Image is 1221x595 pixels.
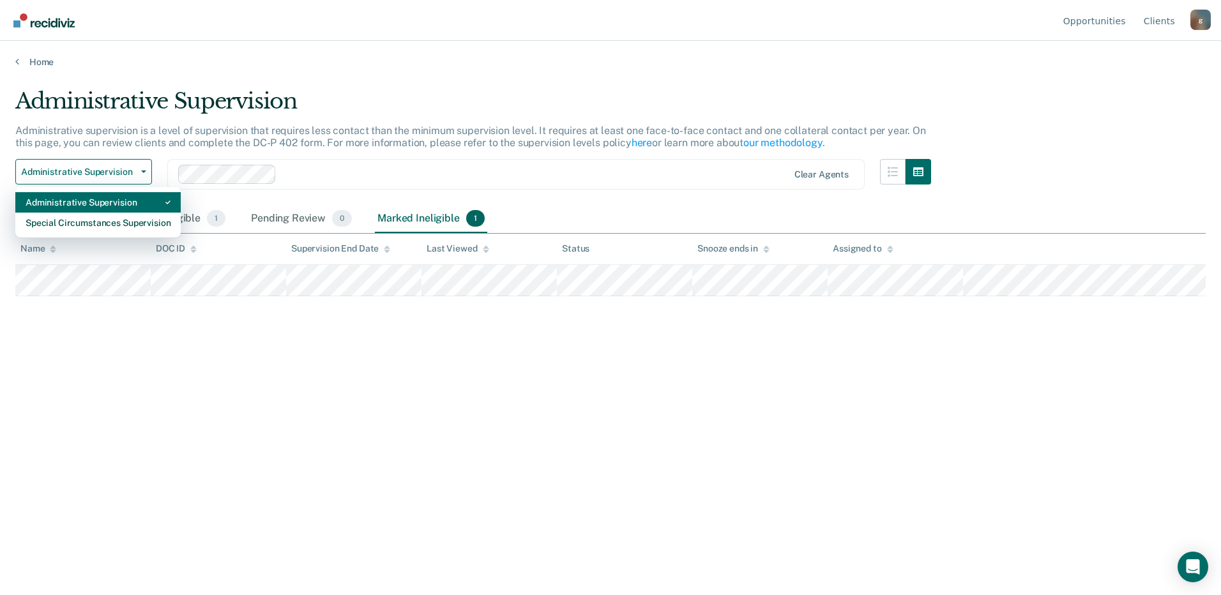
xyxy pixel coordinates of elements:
span: 1 [207,210,225,227]
span: Administrative Supervision [21,167,136,177]
div: Open Intercom Messenger [1178,552,1208,582]
button: Profile dropdown button [1190,10,1211,30]
a: here [632,137,652,149]
div: Supervision End Date [291,243,390,254]
div: Pending Review0 [248,205,354,233]
div: Administrative Supervision [15,88,931,124]
div: Special Circumstances Supervision [26,213,171,233]
div: Administrative Supervision [26,192,171,213]
a: Home [15,56,1206,68]
div: g [1190,10,1211,30]
button: Administrative Supervision [15,159,152,185]
div: Name [20,243,56,254]
span: 1 [466,210,485,227]
div: Snooze ends in [697,243,770,254]
div: Status [562,243,589,254]
div: Marked Ineligible1 [375,205,487,233]
a: our methodology [743,137,823,149]
img: Recidiviz [13,13,75,27]
div: DOC ID [156,243,197,254]
div: Last Viewed [427,243,489,254]
div: Clear agents [794,169,849,180]
div: Dropdown Menu [15,187,181,238]
p: Administrative supervision is a level of supervision that requires less contact than the minimum ... [15,124,926,149]
div: Assigned to [833,243,893,254]
span: 0 [332,210,352,227]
